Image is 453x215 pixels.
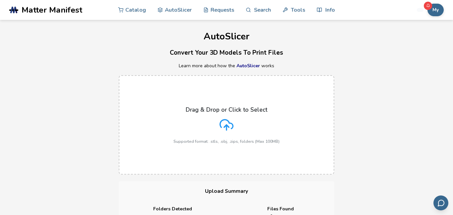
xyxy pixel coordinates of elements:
p: Supported format: .stls, .obj, .zips, folders (Max 100MB) [173,139,280,144]
span: Matter Manifest [22,5,82,15]
p: Drag & Drop or Click to Select [186,106,267,113]
h4: Folders Detected [123,206,222,212]
button: Send feedback via email [433,195,448,210]
a: AutoSlicer [236,63,260,69]
h4: Files Found [231,206,330,212]
h3: Upload Summary [119,181,334,201]
button: My [427,4,444,16]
